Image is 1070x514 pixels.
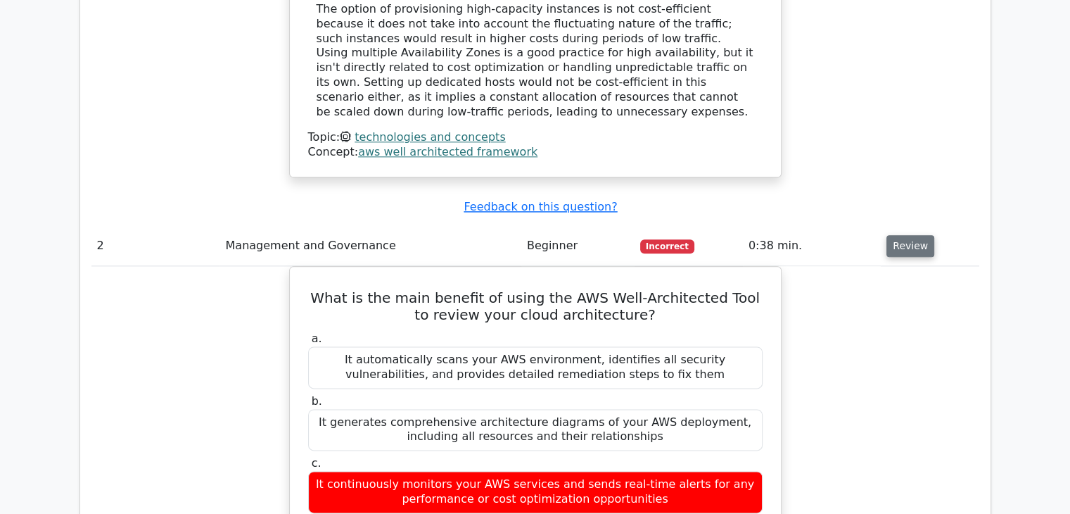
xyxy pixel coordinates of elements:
[312,332,322,345] span: a.
[219,226,521,266] td: Management and Governance
[464,200,617,213] a: Feedback on this question?
[307,289,764,323] h5: What is the main benefit of using the AWS Well-Architected Tool to review your cloud architecture?
[308,471,763,513] div: It continuously monitors your AWS services and sends real-time alerts for any performance or cost...
[312,456,321,470] span: c.
[91,226,220,266] td: 2
[308,346,763,389] div: It automatically scans your AWS environment, identifies all security vulnerabilities, and provide...
[640,239,694,253] span: Incorrect
[521,226,635,266] td: Beginner
[886,235,934,257] button: Review
[308,130,763,145] div: Topic:
[308,409,763,451] div: It generates comprehensive architecture diagrams of your AWS deployment, including all resources ...
[355,130,505,144] a: technologies and concepts
[312,394,322,408] span: b.
[358,145,537,158] a: aws well architected framework
[308,145,763,160] div: Concept:
[743,226,881,266] td: 0:38 min.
